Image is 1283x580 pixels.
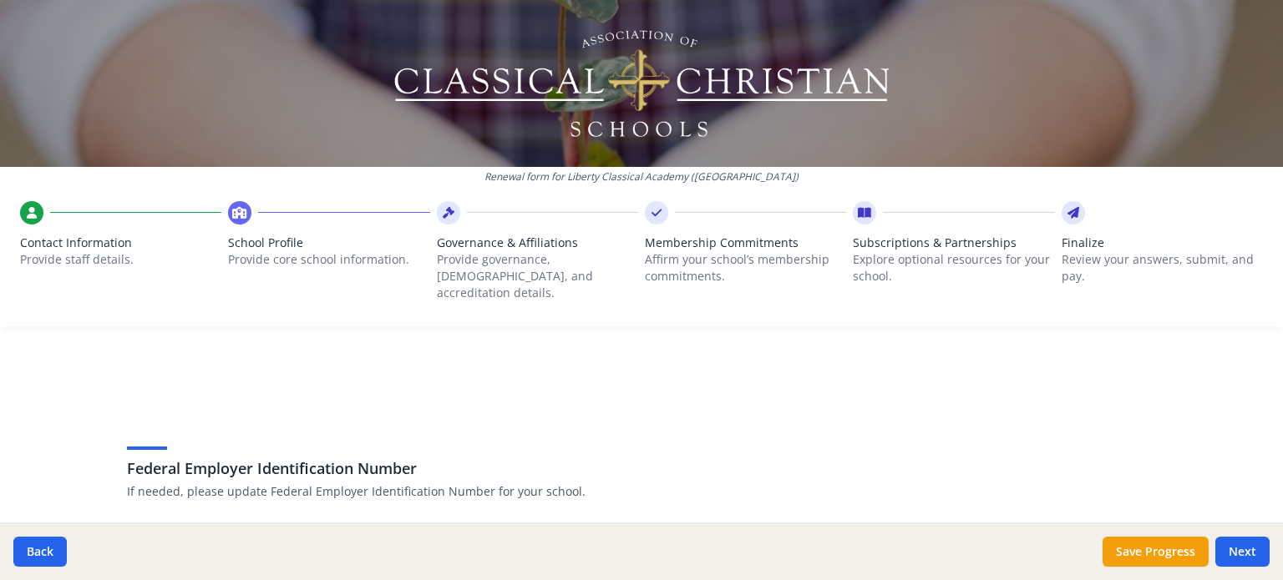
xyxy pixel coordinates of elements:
span: Subscriptions & Partnerships [853,235,1054,251]
span: Governance & Affiliations [437,235,638,251]
p: Provide core school information. [228,251,429,268]
button: Next [1215,537,1270,567]
span: Finalize [1062,235,1263,251]
p: Affirm your school’s membership commitments. [645,251,846,285]
span: School Profile [228,235,429,251]
p: If needed, please update Federal Employer Identification Number for your school. [127,483,1156,500]
p: Review your answers, submit, and pay. [1062,251,1263,285]
img: Logo [392,25,892,142]
p: Explore optional resources for your school. [853,251,1054,285]
span: Contact Information [20,235,221,251]
p: Provide staff details. [20,251,221,268]
button: Back [13,537,67,567]
span: Membership Commitments [645,235,846,251]
p: Provide governance, [DEMOGRAPHIC_DATA], and accreditation details. [437,251,638,301]
h3: Federal Employer Identification Number [127,456,1156,480]
button: Save Progress [1103,537,1209,567]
